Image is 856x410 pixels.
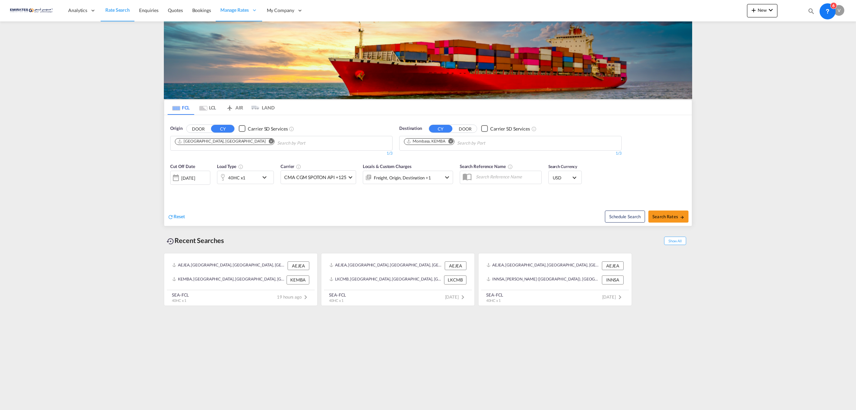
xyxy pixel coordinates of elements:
button: DOOR [453,125,477,133]
md-icon: icon-plus 400-fg [750,6,758,14]
span: Locals & Custom Charges [363,164,412,169]
md-icon: Your search will be saved by the below given name [508,164,513,169]
div: AEJEA [288,261,309,270]
div: 40HC x1 [228,173,245,182]
div: SEA-FCL [329,292,346,298]
md-icon: icon-magnify [808,7,815,15]
div: Mombasa, KEMBA [406,139,445,144]
md-datepicker: Select [170,184,175,193]
input: Search Reference Name [472,172,541,182]
md-select: Select Currency: $ USDUnited States Dollar [552,173,578,182]
md-icon: icon-chevron-down [767,6,775,14]
img: c67187802a5a11ec94275b5db69a26e6.png [10,3,55,18]
span: Destination [399,125,422,132]
div: [DATE] [181,175,195,181]
md-icon: icon-chevron-right [302,293,310,301]
div: SEA-FCL [172,292,189,298]
md-icon: icon-information-outline [238,164,243,169]
div: INNSA, Jawaharlal Nehru (Nhava Sheva), India, Indian Subcontinent, Asia Pacific [487,275,600,284]
span: Search Currency [548,164,577,169]
md-tab-item: LAND [248,100,275,115]
input: Chips input. [277,138,341,149]
md-checkbox: Checkbox No Ink [239,125,288,132]
span: Bookings [192,7,211,13]
div: icon-refreshReset [168,213,185,221]
button: icon-plus 400-fgNewicon-chevron-down [747,4,777,17]
button: Remove [264,139,274,145]
div: icon-magnify [808,7,815,17]
span: Show All [664,237,686,245]
span: Quotes [168,7,183,13]
md-chips-wrap: Chips container. Use arrow keys to select chips. [174,136,343,149]
span: Reset [174,214,185,219]
span: Load Type [217,164,243,169]
recent-search-card: AEJEA, [GEOGRAPHIC_DATA], [GEOGRAPHIC_DATA], [GEOGRAPHIC_DATA], [GEOGRAPHIC_DATA] AEJEALKCMB, [GE... [321,253,475,306]
md-icon: icon-refresh [168,214,174,220]
md-icon: The selected Trucker/Carrierwill be displayed in the rate results If the rates are from another f... [296,164,301,169]
md-icon: icon-chevron-right [616,293,624,301]
span: My Company [267,7,294,14]
md-checkbox: Checkbox No Ink [481,125,530,132]
span: Search Reference Name [460,164,513,169]
div: V [834,5,844,16]
span: 40HC x 1 [486,298,501,303]
md-icon: icon-airplane [226,104,234,109]
div: Carrier SD Services [248,126,288,132]
span: Cut Off Date [170,164,195,169]
button: CY [429,125,452,133]
md-icon: icon-arrow-right [680,215,684,220]
span: Rate Search [105,7,130,13]
div: Press delete to remove this chip. [177,139,267,144]
span: Help [819,5,830,16]
div: Freight Origin Destination Factory Stuffing [374,173,431,182]
div: OriginDOOR CY Checkbox No InkUnchecked: Search for CY (Container Yard) services for all selected ... [164,115,692,226]
div: SEA-FCL [486,292,503,298]
div: Recent Searches [164,233,227,248]
button: DOOR [187,125,210,133]
span: [DATE] [445,294,467,300]
img: LCL+%26+FCL+BACKGROUND.png [164,21,692,99]
div: INNSA [602,275,624,284]
div: Jebel Ali, AEJEA [177,139,265,144]
span: 40HC x 1 [329,298,343,303]
md-icon: Unchecked: Search for CY (Container Yard) services for all selected carriers.Checked : Search for... [531,126,537,132]
md-icon: icon-chevron-down [260,173,272,181]
span: 40HC x 1 [172,298,186,303]
span: Carrier [281,164,301,169]
md-tab-item: LCL [194,100,221,115]
md-icon: icon-backup-restore [167,237,175,245]
button: Search Ratesicon-arrow-right [648,211,688,223]
md-pagination-wrapper: Use the left and right arrow keys to navigate between tabs [168,100,275,115]
div: AEJEA, Jebel Ali, United Arab Emirates, Middle East, Middle East [487,261,600,270]
span: Enquiries [139,7,158,13]
div: KEMBA, Mombasa, Kenya, Eastern Africa, Africa [172,275,285,284]
span: 19 hours ago [277,294,310,300]
div: AEJEA, Jebel Ali, United Arab Emirates, Middle East, Middle East [172,261,286,270]
md-icon: Unchecked: Search for CY (Container Yard) services for all selected carriers.Checked : Search for... [289,126,294,132]
md-tab-item: FCL [168,100,194,115]
span: USD [553,175,571,181]
span: New [750,7,775,13]
md-icon: icon-chevron-down [443,173,451,181]
span: Search Rates [652,214,684,219]
div: 1/3 [399,151,622,156]
div: Carrier SD Services [490,126,530,132]
div: Help [819,5,834,17]
div: AEJEA, Jebel Ali, United Arab Emirates, Middle East, Middle East [329,261,443,270]
md-tab-item: AIR [221,100,248,115]
div: KEMBA [287,275,309,284]
md-icon: icon-chevron-right [459,293,467,301]
button: Note: By default Schedule search will only considerorigin ports, destination ports and cut off da... [605,211,645,223]
div: LKCMB, Colombo, Sri Lanka, Indian Subcontinent, Asia Pacific [329,275,442,284]
input: Chips input. [457,138,521,149]
span: Manage Rates [220,7,249,13]
div: AEJEA [445,261,466,270]
div: [DATE] [170,171,210,185]
recent-search-card: AEJEA, [GEOGRAPHIC_DATA], [GEOGRAPHIC_DATA], [GEOGRAPHIC_DATA], [GEOGRAPHIC_DATA] AEJEAKEMBA, [GE... [164,253,318,306]
div: Freight Origin Destination Factory Stuffingicon-chevron-down [363,171,453,184]
div: LKCMB [444,275,466,284]
button: Remove [444,139,454,145]
md-chips-wrap: Chips container. Use arrow keys to select chips. [403,136,523,149]
div: AEJEA [602,261,624,270]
